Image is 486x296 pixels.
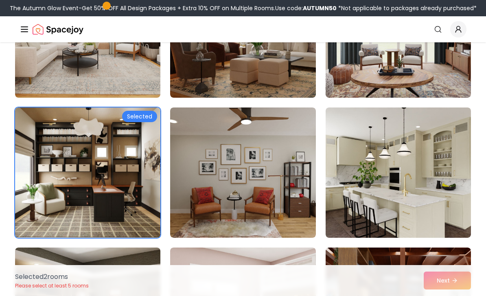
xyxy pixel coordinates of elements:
[170,107,315,238] img: Room room-95
[337,4,477,12] span: *Not applicable to packages already purchased*
[10,4,477,12] div: The Autumn Glow Event-Get 50% OFF All Design Packages + Extra 10% OFF on Multiple Rooms.
[20,16,466,42] nav: Global
[33,21,83,37] img: Spacejoy Logo
[326,107,471,238] img: Room room-96
[303,4,337,12] b: AUTUMN50
[15,107,160,238] img: Room room-94
[15,272,89,282] p: Selected 2 room s
[275,4,337,12] span: Use code:
[33,21,83,37] a: Spacejoy
[15,283,89,289] p: Please select at least 5 rooms
[122,111,157,122] div: Selected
